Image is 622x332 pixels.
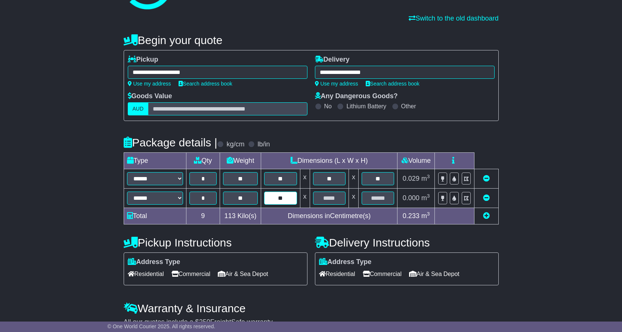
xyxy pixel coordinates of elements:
[403,175,420,182] span: 0.029
[366,81,420,87] a: Search address book
[128,56,158,64] label: Pickup
[421,212,430,220] span: m
[124,136,217,149] h4: Package details |
[427,211,430,217] sup: 3
[124,34,499,46] h4: Begin your quote
[349,189,358,208] td: x
[483,212,490,220] a: Add new item
[300,169,310,189] td: x
[363,268,402,280] span: Commercial
[261,153,397,169] td: Dimensions (L x W x H)
[427,174,430,179] sup: 3
[220,153,261,169] td: Weight
[401,103,416,110] label: Other
[128,81,171,87] a: Use my address
[179,81,232,87] a: Search address book
[315,92,398,100] label: Any Dangerous Goods?
[171,268,210,280] span: Commercial
[319,258,372,266] label: Address Type
[128,102,149,115] label: AUD
[124,302,499,314] h4: Warranty & Insurance
[483,194,490,202] a: Remove this item
[186,208,220,224] td: 9
[427,193,430,199] sup: 3
[124,208,186,224] td: Total
[403,212,420,220] span: 0.233
[349,169,358,189] td: x
[403,194,420,202] span: 0.000
[315,81,358,87] a: Use my address
[128,258,180,266] label: Address Type
[199,318,210,326] span: 250
[409,15,498,22] a: Switch to the old dashboard
[124,153,186,169] td: Type
[483,175,490,182] a: Remove this item
[124,236,307,249] h4: Pickup Instructions
[346,103,386,110] label: Lithium Battery
[108,323,216,329] span: © One World Courier 2025. All rights reserved.
[128,92,172,100] label: Goods Value
[226,140,244,149] label: kg/cm
[315,56,350,64] label: Delivery
[128,268,164,280] span: Residential
[397,153,435,169] td: Volume
[124,318,499,326] div: All our quotes include a $ FreightSafe warranty.
[315,236,499,249] h4: Delivery Instructions
[421,175,430,182] span: m
[300,189,310,208] td: x
[225,212,236,220] span: 113
[220,208,261,224] td: Kilo(s)
[257,140,270,149] label: lb/in
[261,208,397,224] td: Dimensions in Centimetre(s)
[409,268,459,280] span: Air & Sea Depot
[421,194,430,202] span: m
[186,153,220,169] td: Qty
[218,268,268,280] span: Air & Sea Depot
[324,103,332,110] label: No
[319,268,355,280] span: Residential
